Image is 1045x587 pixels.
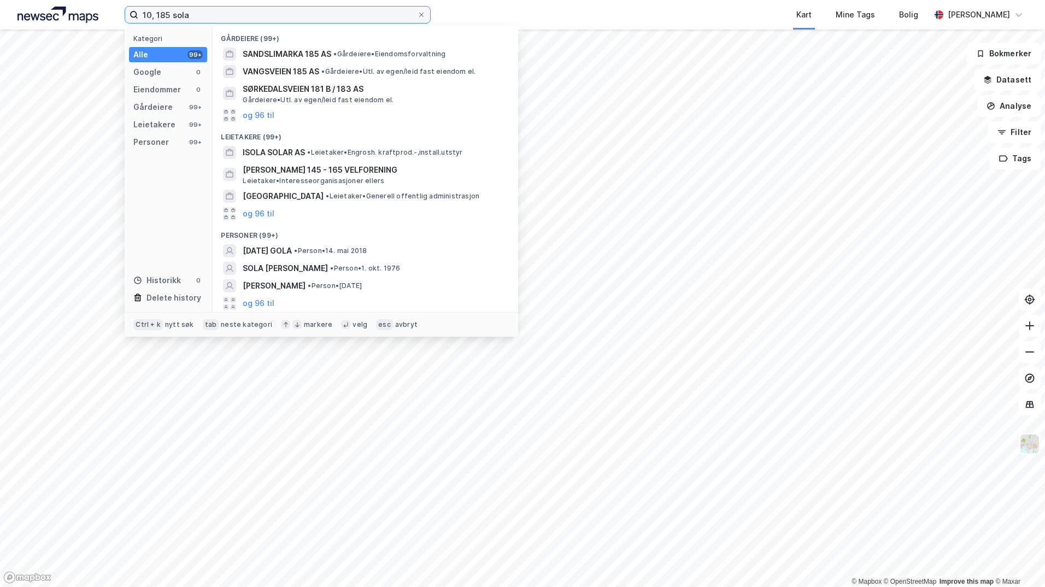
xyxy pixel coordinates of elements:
[836,8,875,21] div: Mine Tags
[133,48,148,61] div: Alle
[243,65,319,78] span: VANGSVEIEN 185 AS
[243,190,324,203] span: [GEOGRAPHIC_DATA]
[133,83,181,96] div: Eiendommer
[243,207,274,220] button: og 96 til
[333,50,337,58] span: •
[133,274,181,287] div: Historikk
[243,279,306,292] span: [PERSON_NAME]
[395,320,418,329] div: avbryt
[187,103,203,111] div: 99+
[977,95,1041,117] button: Analyse
[243,146,305,159] span: ISOLA SOLAR AS
[133,319,163,330] div: Ctrl + k
[243,297,274,310] button: og 96 til
[187,138,203,146] div: 99+
[243,244,292,257] span: [DATE] GOLA
[326,192,329,200] span: •
[990,535,1045,587] div: Kontrollprogram for chat
[133,34,207,43] div: Kategori
[308,281,362,290] span: Person • [DATE]
[899,8,918,21] div: Bolig
[353,320,367,329] div: velg
[990,148,1041,169] button: Tags
[133,136,169,149] div: Personer
[187,50,203,59] div: 99+
[967,43,1041,64] button: Bokmerker
[243,177,384,185] span: Leietaker • Interesseorganisasjoner ellers
[133,101,173,114] div: Gårdeiere
[212,26,518,45] div: Gårdeiere (99+)
[138,7,417,23] input: Søk på adresse, matrikkel, gårdeiere, leietakere eller personer
[988,121,1041,143] button: Filter
[212,222,518,242] div: Personer (99+)
[333,50,445,58] span: Gårdeiere • Eiendomsforvaltning
[326,192,479,201] span: Leietaker • Generell offentlig administrasjon
[796,8,812,21] div: Kart
[990,535,1045,587] iframe: Chat Widget
[304,320,332,329] div: markere
[321,67,475,76] span: Gårdeiere • Utl. av egen/leid fast eiendom el.
[1019,433,1040,454] img: Z
[376,319,393,330] div: esc
[884,578,937,585] a: OpenStreetMap
[974,69,1041,91] button: Datasett
[212,124,518,144] div: Leietakere (99+)
[307,148,310,156] span: •
[243,163,505,177] span: [PERSON_NAME] 145 - 165 VELFORENING
[194,276,203,285] div: 0
[133,118,175,131] div: Leietakere
[321,67,325,75] span: •
[221,320,272,329] div: neste kategori
[243,109,274,122] button: og 96 til
[3,571,51,584] a: Mapbox homepage
[203,319,219,330] div: tab
[948,8,1010,21] div: [PERSON_NAME]
[330,264,333,272] span: •
[852,578,882,585] a: Mapbox
[17,7,98,23] img: logo.a4113a55bc3d86da70a041830d287a7e.svg
[187,120,203,129] div: 99+
[194,85,203,94] div: 0
[294,246,297,255] span: •
[243,262,328,275] span: SOLA [PERSON_NAME]
[243,83,505,96] span: SØRKEDALSVEIEN 181 B / 183 AS
[294,246,367,255] span: Person • 14. mai 2018
[307,148,462,157] span: Leietaker • Engrosh. kraftprod.-,install.utstyr
[940,578,994,585] a: Improve this map
[330,264,400,273] span: Person • 1. okt. 1976
[133,66,161,79] div: Google
[243,96,394,104] span: Gårdeiere • Utl. av egen/leid fast eiendom el.
[146,291,201,304] div: Delete history
[165,320,194,329] div: nytt søk
[243,48,331,61] span: SANDSLIMARKA 185 AS
[194,68,203,77] div: 0
[308,281,311,290] span: •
